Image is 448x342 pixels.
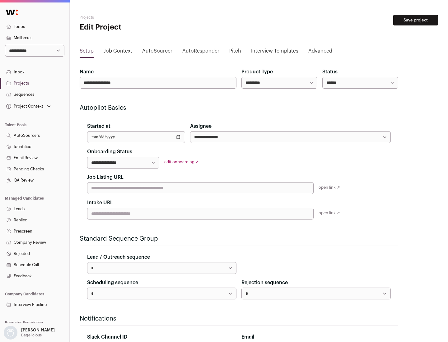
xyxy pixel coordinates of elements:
[87,333,127,341] label: Slack Channel ID
[87,122,110,130] label: Started at
[251,47,298,57] a: Interview Templates
[80,68,94,76] label: Name
[164,160,199,164] a: edit onboarding ↗
[80,234,398,243] h2: Standard Sequence Group
[80,314,398,323] h2: Notifications
[5,102,52,111] button: Open dropdown
[241,68,273,76] label: Product Type
[80,47,94,57] a: Setup
[241,279,288,286] label: Rejection sequence
[2,326,56,340] button: Open dropdown
[87,148,132,155] label: Onboarding Status
[80,104,398,112] h2: Autopilot Basics
[142,47,172,57] a: AutoSourcer
[87,279,138,286] label: Scheduling sequence
[322,68,338,76] label: Status
[241,333,391,341] div: Email
[229,47,241,57] a: Pitch
[87,253,150,261] label: Lead / Outreach sequence
[393,15,438,25] button: Save project
[104,47,132,57] a: Job Context
[182,47,219,57] a: AutoResponder
[2,6,21,19] img: Wellfound
[190,122,212,130] label: Assignee
[21,328,55,333] p: [PERSON_NAME]
[87,199,113,206] label: Intake URL
[80,15,199,20] h2: Projects
[308,47,332,57] a: Advanced
[4,326,17,340] img: nopic.png
[21,333,42,338] p: Bagelicious
[5,104,43,109] div: Project Context
[87,173,124,181] label: Job Listing URL
[80,22,199,32] h1: Edit Project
